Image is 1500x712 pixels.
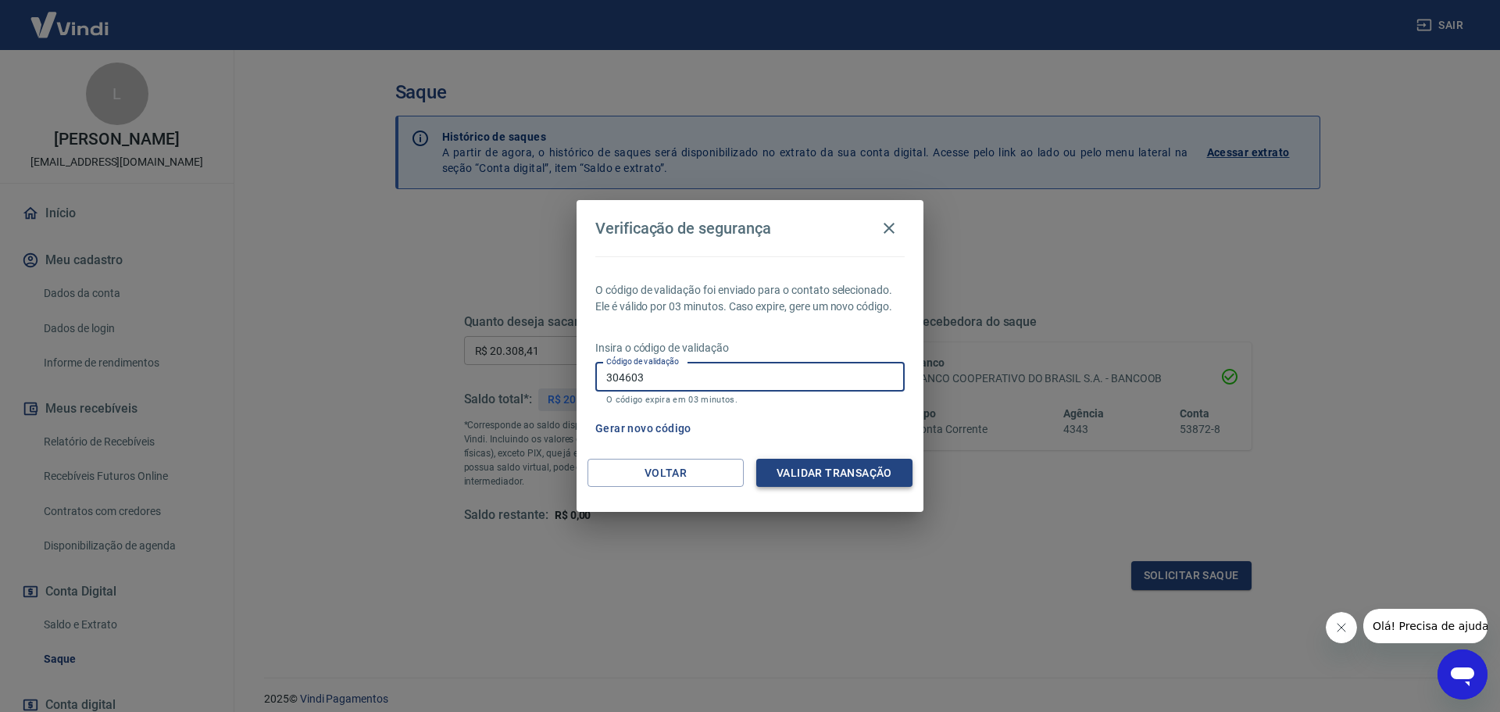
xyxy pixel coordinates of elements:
button: Validar transação [756,459,912,488]
p: O código expira em 03 minutos. [606,395,894,405]
p: O código de validação foi enviado para o contato selecionado. Ele é válido por 03 minutos. Caso e... [595,282,905,315]
iframe: Fechar mensagem [1326,612,1357,643]
label: Código de validação [606,356,679,367]
button: Voltar [587,459,744,488]
span: Olá! Precisa de ajuda? [9,11,131,23]
iframe: Botão para abrir a janela de mensagens [1437,649,1487,699]
iframe: Mensagem da empresa [1363,609,1487,643]
h4: Verificação de segurança [595,219,771,238]
button: Gerar novo código [589,414,698,443]
p: Insira o código de validação [595,340,905,356]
